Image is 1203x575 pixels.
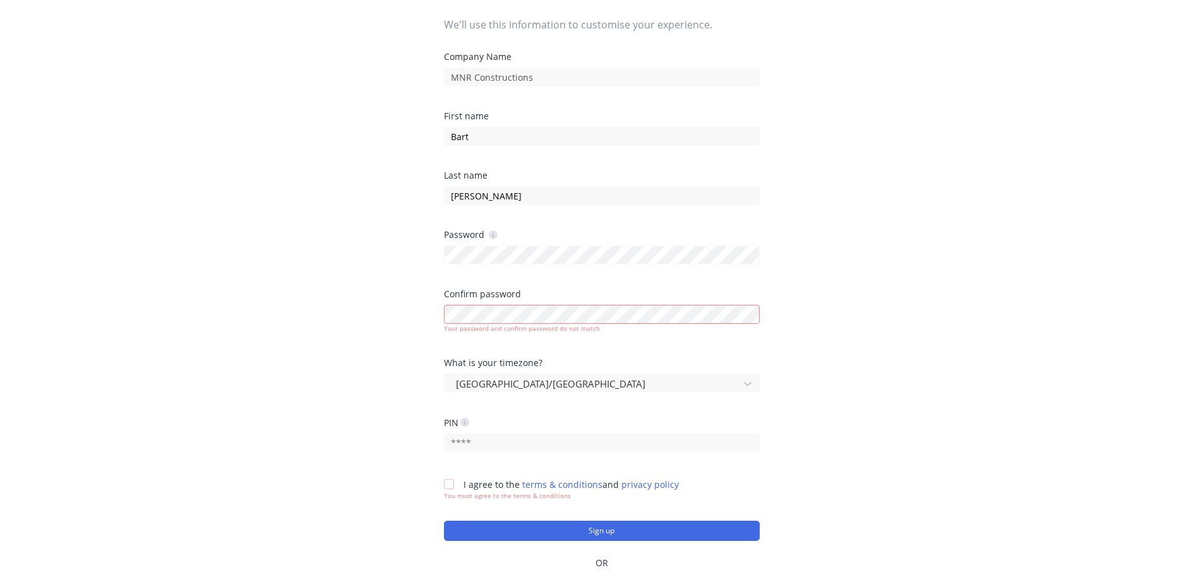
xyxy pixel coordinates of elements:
[444,359,760,367] div: What is your timezone?
[444,324,760,333] div: Your password and confirm password do not match
[444,417,469,429] div: PIN
[522,478,602,490] a: terms & conditions
[444,112,760,121] div: First name
[444,52,760,61] div: Company Name
[444,521,760,541] button: Sign up
[444,491,679,501] div: You must agree to the terms & conditions
[444,171,760,180] div: Last name
[444,17,760,32] span: We'll use this information to customise your experience.
[444,290,760,299] div: Confirm password
[621,478,679,490] a: privacy policy
[444,228,498,240] div: Password
[464,478,679,490] span: I agree to the and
